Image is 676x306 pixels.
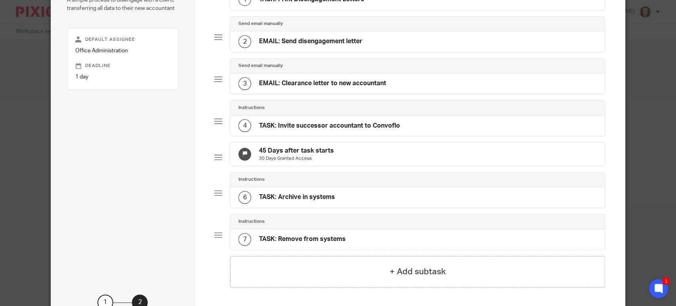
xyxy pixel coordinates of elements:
h4: TASK: Invite successor accountant to Convoflo [259,122,400,130]
h4: Send email manually [238,21,283,27]
h4: EMAIL: Send disengagement letter [259,37,362,46]
p: 30 Days Granted Access [259,155,334,162]
h4: Instructions [238,105,265,111]
h4: Instructions [238,218,265,225]
h4: Instructions [238,176,265,183]
div: 2 [238,35,251,48]
h4: TASK: Archive in systems [259,193,335,201]
div: 7 [238,233,251,246]
p: Office Administration [75,47,170,55]
div: 3 [238,77,251,90]
div: 6 [238,191,251,204]
h4: TASK: Remove from systems [259,235,346,243]
h4: Send email manually [238,63,283,69]
h4: EMAIL: Clearance letter to new accountant [259,79,386,88]
p: Default assignee [75,36,170,43]
p: Deadline [75,63,170,69]
div: 1 [662,277,670,285]
h4: 45 Days after task starts [259,147,334,155]
h4: + Add subtask [390,266,446,278]
div: 4 [238,119,251,132]
p: 1 day [75,73,170,81]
